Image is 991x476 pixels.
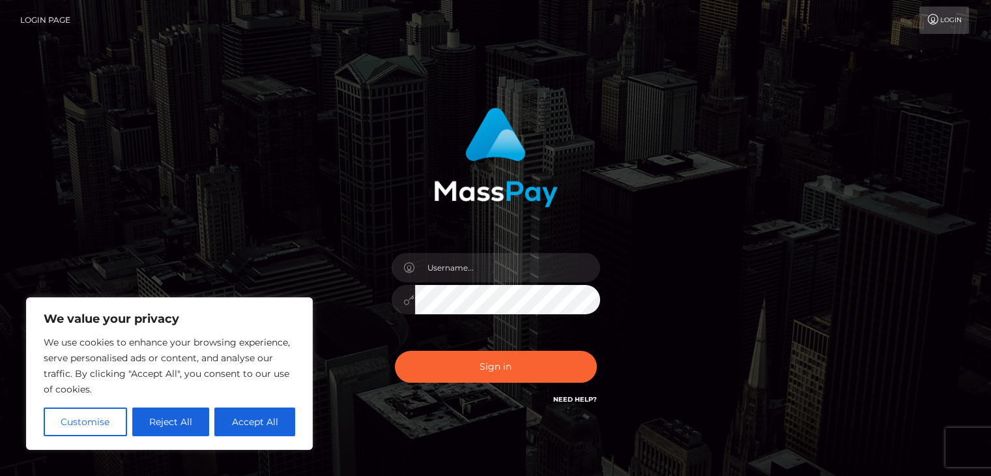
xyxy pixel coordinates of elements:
button: Accept All [214,408,295,436]
p: We use cookies to enhance your browsing experience, serve personalised ads or content, and analys... [44,335,295,397]
button: Customise [44,408,127,436]
button: Sign in [395,351,597,383]
p: We value your privacy [44,311,295,327]
a: Need Help? [553,395,597,404]
button: Reject All [132,408,210,436]
a: Login Page [20,7,70,34]
a: Login [919,7,969,34]
div: We value your privacy [26,297,313,450]
img: MassPay Login [434,108,558,207]
input: Username... [415,253,600,282]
